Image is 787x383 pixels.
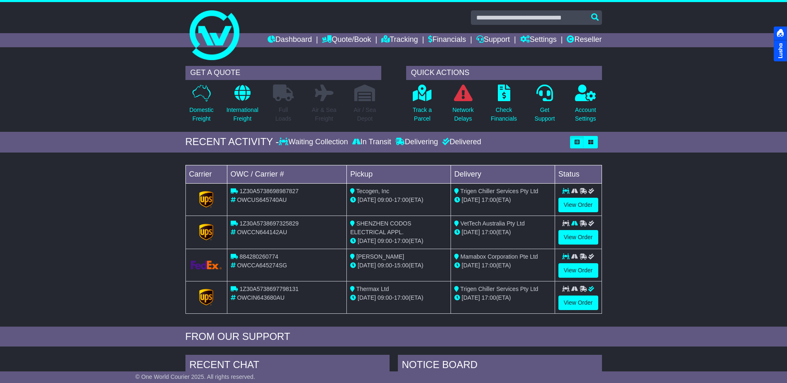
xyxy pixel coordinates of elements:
p: Domestic Freight [189,106,213,123]
span: [DATE] [462,229,480,235]
p: Full Loads [273,106,294,123]
span: 17:00 [482,294,496,301]
p: International Freight [227,106,258,123]
span: 17:00 [482,262,496,269]
div: (ETA) [454,261,551,270]
span: [DATE] [462,196,480,203]
div: Delivered [440,138,481,147]
div: (ETA) [454,196,551,204]
div: - (ETA) [350,293,447,302]
a: NetworkDelays [452,84,474,128]
td: Delivery [451,165,555,183]
span: Mamabox Corporation Pte Ltd [461,253,538,260]
a: DomesticFreight [189,84,214,128]
span: 1Z30A5738697325829 [239,220,298,227]
a: Settings [520,33,557,47]
span: 1Z30A5738697798131 [239,286,298,292]
p: Check Financials [491,106,517,123]
div: QUICK ACTIONS [406,66,602,80]
div: FROM OUR SUPPORT [185,331,602,343]
span: 09:00 [378,262,392,269]
a: GetSupport [534,84,555,128]
a: View Order [558,230,598,245]
span: [DATE] [358,262,376,269]
span: 09:00 [378,196,392,203]
span: [DATE] [462,262,480,269]
span: VetTech Australia Pty Ltd [461,220,525,227]
img: GetCarrierServiceLogo [199,191,213,208]
span: OWCCA645274SG [237,262,287,269]
span: 17:00 [482,229,496,235]
img: GetCarrierServiceLogo [191,261,222,269]
p: Air / Sea Depot [354,106,376,123]
span: Trigen Chiller Services Pty Ltd [461,286,538,292]
div: GET A QUOTE [185,66,381,80]
a: View Order [558,198,598,212]
a: Quote/Book [322,33,371,47]
div: NOTICE BOARD [398,355,602,377]
a: Track aParcel [412,84,432,128]
span: 09:00 [378,238,392,244]
span: OWCCN644142AU [237,229,287,235]
span: 09:00 [378,294,392,301]
a: Financials [428,33,466,47]
div: (ETA) [454,293,551,302]
div: - (ETA) [350,237,447,245]
span: 17:00 [394,196,409,203]
span: [DATE] [358,196,376,203]
span: OWCUS645740AU [237,196,287,203]
td: OWC / Carrier # [227,165,347,183]
span: Tecogen, Inc [356,188,389,194]
img: GetCarrierServiceLogo [199,289,213,305]
a: InternationalFreight [226,84,259,128]
a: Reseller [567,33,602,47]
p: Network Delays [452,106,473,123]
div: RECENT ACTIVITY - [185,136,279,148]
span: SHENZHEN CODOS ELECTRICAL APPL. [350,220,411,235]
td: Carrier [185,165,227,183]
span: [DATE] [358,238,376,244]
span: 15:00 [394,262,409,269]
div: (ETA) [454,228,551,237]
p: Account Settings [575,106,596,123]
td: Status [555,165,602,183]
span: Trigen Chiller Services Pty Ltd [461,188,538,194]
span: 17:00 [394,238,409,244]
td: Pickup [347,165,451,183]
span: Thermax Ltd [356,286,389,292]
span: [DATE] [462,294,480,301]
div: In Transit [350,138,393,147]
span: 884280260774 [239,253,278,260]
div: Waiting Collection [279,138,350,147]
span: 17:00 [482,196,496,203]
span: 17:00 [394,294,409,301]
span: © One World Courier 2025. All rights reserved. [135,373,255,380]
span: [PERSON_NAME] [356,253,404,260]
div: RECENT CHAT [185,355,390,377]
a: CheckFinancials [490,84,517,128]
a: View Order [558,263,598,278]
div: Delivering [393,138,440,147]
a: Tracking [381,33,418,47]
span: [DATE] [358,294,376,301]
span: 1Z30A5738698987827 [239,188,298,194]
img: GetCarrierServiceLogo [199,224,213,240]
a: Support [476,33,510,47]
p: Get Support [534,106,555,123]
a: View Order [558,296,598,310]
p: Air & Sea Freight [312,106,336,123]
span: OWCIN643680AU [237,294,284,301]
a: Dashboard [268,33,312,47]
div: - (ETA) [350,196,447,204]
div: - (ETA) [350,261,447,270]
a: AccountSettings [575,84,597,128]
p: Track a Parcel [413,106,432,123]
